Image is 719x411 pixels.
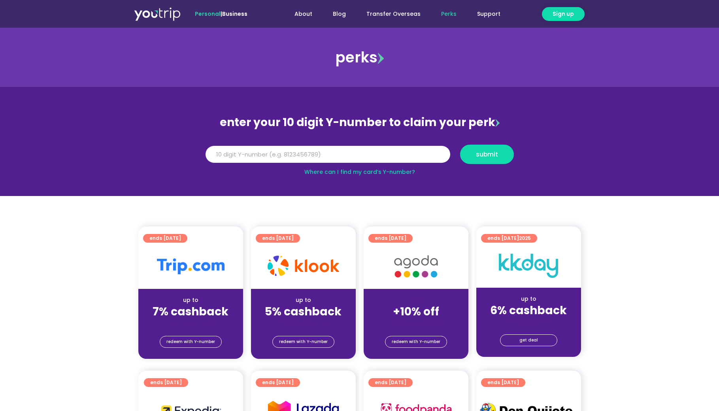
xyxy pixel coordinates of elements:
a: ends [DATE] [144,378,188,387]
a: redeem with Y-number [385,336,447,348]
span: redeem with Y-number [392,336,440,347]
a: Support [467,7,511,21]
button: submit [460,145,514,164]
div: up to [257,296,349,304]
span: submit [476,151,498,157]
span: ends [DATE] [487,234,531,243]
div: (for stays only) [257,319,349,327]
a: ends [DATE] [256,234,300,243]
a: ends [DATE] [368,234,413,243]
span: redeem with Y-number [279,336,328,347]
a: Transfer Overseas [356,7,431,21]
span: Sign up [553,10,574,18]
a: Where can I find my card’s Y-number? [304,168,415,176]
a: Perks [431,7,467,21]
strong: 6% cashback [490,303,567,318]
div: up to [483,295,575,303]
a: ends [DATE] [481,378,525,387]
strong: 5% cashback [265,304,342,319]
span: ends [DATE] [262,378,294,387]
a: get deal [500,334,557,346]
span: ends [DATE] [375,234,406,243]
div: up to [145,296,237,304]
strong: 7% cashback [153,304,228,319]
div: (for stays only) [370,319,462,327]
span: ends [DATE] [487,378,519,387]
span: ends [DATE] [375,378,406,387]
a: ends [DATE] [256,378,300,387]
a: redeem with Y-number [272,336,334,348]
span: | [195,10,247,18]
span: ends [DATE] [262,234,294,243]
input: 10 digit Y-number (e.g. 8123456789) [206,146,450,163]
span: Personal [195,10,221,18]
a: Blog [323,7,356,21]
span: ends [DATE] [150,378,182,387]
a: Business [222,10,247,18]
div: (for stays only) [145,319,237,327]
span: get deal [519,335,538,346]
div: enter your 10 digit Y-number to claim your perk [202,112,518,133]
a: Sign up [542,7,585,21]
a: redeem with Y-number [160,336,222,348]
strong: +10% off [393,304,439,319]
form: Y Number [206,145,514,170]
a: ends [DATE] [143,234,187,243]
div: (for stays only) [483,318,575,326]
a: About [284,7,323,21]
span: ends [DATE] [149,234,181,243]
span: up to [409,296,423,304]
nav: Menu [269,7,511,21]
span: redeem with Y-number [166,336,215,347]
span: 2025 [519,235,531,241]
a: ends [DATE] [368,378,413,387]
a: ends [DATE]2025 [481,234,537,243]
